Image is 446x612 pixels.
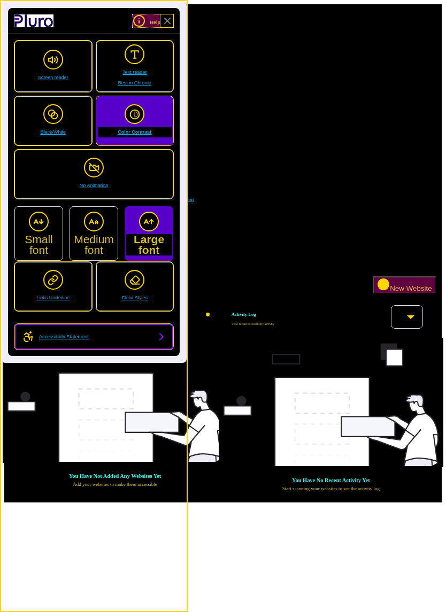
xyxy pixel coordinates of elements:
label: Medium font [70,206,118,261]
span: No Animation [16,180,172,191]
label: Large font [125,206,173,261]
span: Color Contrast [98,127,172,137]
img: Placeholder image [219,338,443,466]
div: Set sorting [391,305,423,329]
a: Two-factor authentication [4,219,442,238]
a: Color Contrast [96,96,174,145]
a: Accessibility Statement [14,324,173,350]
span: Best in Chrome [98,78,172,88]
a: No Animation [14,150,173,199]
span: Screen reader [16,72,90,83]
span: Accessibility Statement [39,331,89,342]
aside: Sidebar menu [4,188,442,268]
div: Secure your account with a two-factor authentication. [4,238,442,243]
label: Small font [14,206,63,261]
span: Clear Styles [98,292,172,303]
a: Close Accessibility Tool [160,14,173,27]
div: Two-factor authentication [4,233,442,238]
span: Large font [126,234,172,255]
div: View recent accessibility activity [232,322,388,327]
div: pluro accessibility toolbar [1,1,187,363]
a: Text readerBest in Chrome [96,41,174,92]
h1: Portal [10,277,436,283]
a: Support [166,197,194,202]
h2: You have no recent activity yet [292,477,370,484]
span: Small font [16,234,61,255]
span: Black/White [16,127,90,137]
a: Screen reader [14,41,92,92]
a: Clear Styles [96,262,174,311]
svg: Help [133,14,145,27]
a: Links Underline [14,262,92,311]
a: to pluro website [14,14,53,27]
div: Start scanning your websites to see the activity log [282,486,380,491]
span: Text reader [98,67,172,88]
span: Medium font [71,234,117,255]
span: Links Underline [16,292,90,303]
input: Search [150,310,229,320]
a: Black/White [14,96,92,145]
button: New Website [373,276,436,294]
h2: Activity Log [232,312,388,317]
ul: Font Size [14,203,173,258]
button: help on pluro Toolbar functionality [133,14,160,27]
